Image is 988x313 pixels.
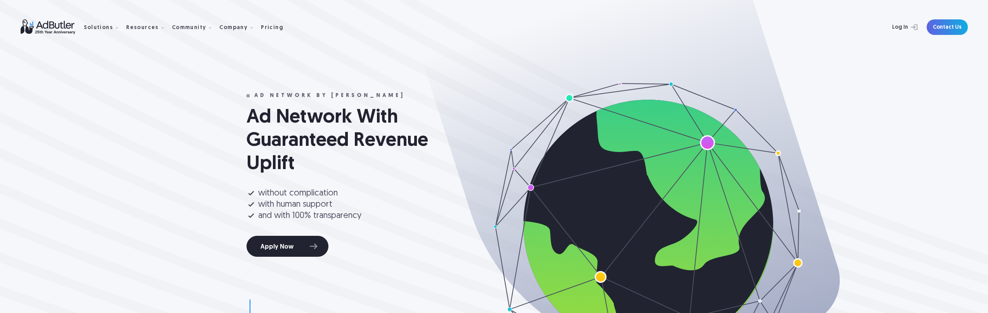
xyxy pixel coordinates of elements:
[84,25,113,31] div: Solutions
[172,25,207,31] div: Community
[258,199,332,211] div: with human support
[247,106,441,176] h1: Ad Network With Guaranteed Revenue Uplift
[254,93,405,99] div: AD NETWORK by [PERSON_NAME]
[247,236,328,257] a: Apply Now
[261,25,283,31] div: Pricing
[219,25,248,31] div: Company
[872,19,922,35] a: Log In
[258,188,338,200] div: without complication
[126,25,159,31] div: Resources
[927,19,968,35] a: Contact Us
[261,24,290,31] a: Pricing
[258,210,361,222] div: and with 100% transparency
